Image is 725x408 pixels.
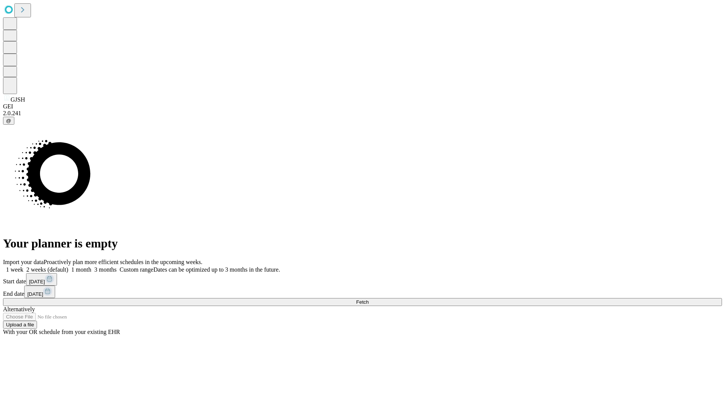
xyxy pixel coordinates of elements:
button: @ [3,117,14,125]
span: [DATE] [29,279,45,284]
span: With your OR schedule from your existing EHR [3,329,120,335]
button: [DATE] [26,273,57,286]
div: 2.0.241 [3,110,722,117]
span: Fetch [356,299,369,305]
span: Custom range [120,266,153,273]
span: GJSH [11,96,25,103]
div: End date [3,286,722,298]
h1: Your planner is empty [3,236,722,250]
span: Alternatively [3,306,35,312]
span: Dates can be optimized up to 3 months in the future. [153,266,280,273]
span: [DATE] [27,291,43,297]
button: Upload a file [3,321,37,329]
span: Import your data [3,259,44,265]
button: [DATE] [24,286,55,298]
button: Fetch [3,298,722,306]
div: GEI [3,103,722,110]
span: 1 week [6,266,23,273]
span: 3 months [94,266,117,273]
div: Start date [3,273,722,286]
span: Proactively plan more efficient schedules in the upcoming weeks. [44,259,202,265]
span: @ [6,118,11,124]
span: 2 weeks (default) [26,266,68,273]
span: 1 month [71,266,91,273]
